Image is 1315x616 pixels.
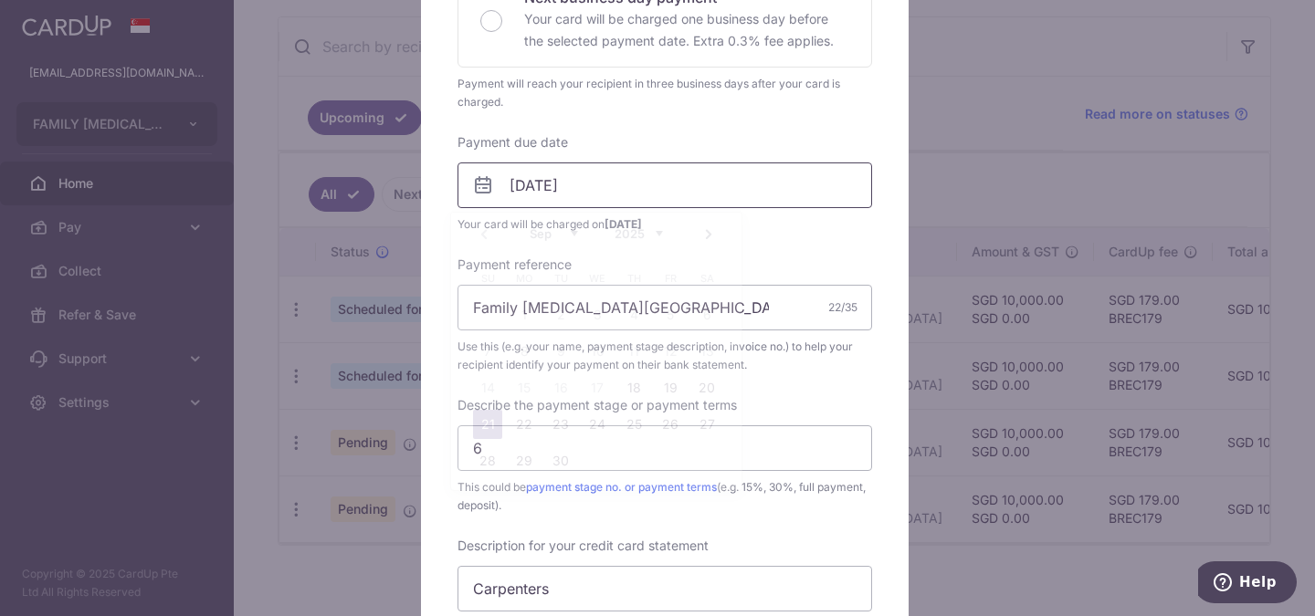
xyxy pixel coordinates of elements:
[828,298,857,317] div: 22/35
[619,373,648,402] a: 18
[546,264,575,293] span: Tuesday
[458,133,568,151] label: Payment due date
[692,264,721,293] span: Saturday
[619,410,648,439] a: 25
[546,446,575,475] a: 30
[692,410,721,439] a: 27
[458,537,709,555] label: Description for your credit card statement
[458,75,872,111] div: Payment will reach your recipient in three business days after your card is charged.
[656,373,685,402] a: 19
[692,373,721,402] a: 20
[524,8,849,52] p: Your card will be charged one business day before the selected payment date. Extra 0.3% fee applies.
[619,264,648,293] span: Thursday
[583,410,612,439] a: 24
[458,162,872,208] input: DD / MM / YYYY
[656,410,685,439] a: 26
[546,410,575,439] a: 23
[458,478,872,515] span: This could be (e.g. 15%, 30%, full payment, deposit).
[473,410,502,439] a: 21
[510,410,539,439] a: 22
[656,264,685,293] span: Friday
[583,264,612,293] span: Wednesday
[473,264,502,293] span: Sunday
[510,446,539,475] a: 29
[698,224,720,245] a: Next
[1198,561,1297,607] iframe: Opens a widget where you can find more information
[473,446,502,475] a: 28
[510,264,539,293] span: Monday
